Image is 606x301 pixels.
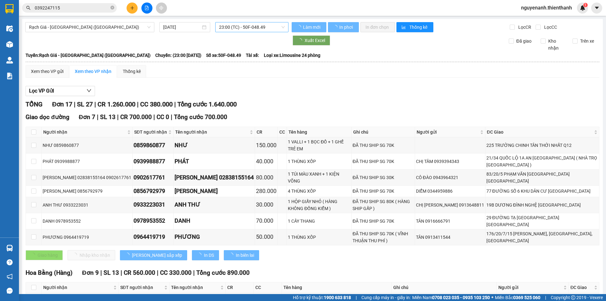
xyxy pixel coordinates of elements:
[43,284,112,291] span: Người nhận
[495,294,540,301] span: Miền Bắc
[175,173,254,182] div: [PERSON_NAME] 02838155164
[133,137,174,154] td: 0859860877
[52,100,72,108] span: Đơn 17
[110,6,114,9] span: close-circle
[159,6,163,10] span: aim
[133,213,174,229] td: 0978953552
[130,6,134,10] span: plus
[82,269,99,276] span: Đơn 9
[26,113,69,121] span: Giao dọc đường
[256,173,276,182] div: 80.000
[145,6,149,10] span: file-add
[486,214,598,228] div: 29 ĐƯỜNG TẠ [GEOGRAPHIC_DATA] [GEOGRAPHIC_DATA]
[157,269,158,276] span: |
[133,229,174,245] td: 0964419719
[486,154,598,168] div: 21/34 QUỐC LỘ 1A AN [GEOGRAPHIC_DATA] ( NHÀ TRỌ [GEOGRAPHIC_DATA] )
[288,218,350,225] div: 1 CÂY THANG
[254,282,282,293] th: CC
[352,127,415,137] th: Ghi chú
[287,127,352,137] th: Tên hàng
[134,157,172,166] div: 0939988877
[174,170,255,186] td: NGỌC KIM 02838155164
[175,187,254,196] div: [PERSON_NAME]
[43,158,131,165] div: PHÁT 0939988877
[6,25,13,32] img: warehouse-icon
[401,25,407,30] span: bar-chart
[98,100,135,108] span: CR 1.260.000
[353,142,414,149] div: ĐÃ THU SHIP SG 70K
[288,234,350,241] div: 1 THÙNG XỐP
[86,88,92,93] span: down
[174,213,255,229] td: DANH
[104,269,119,276] span: SL 13
[43,142,131,149] div: NHƯ 0859860877
[328,22,359,32] button: In phơi
[353,188,414,195] div: ĐÃ THU SHIP SG 70K
[26,53,151,58] b: Tuyến: Rạch Giá - [GEOGRAPHIC_DATA] ([GEOGRAPHIC_DATA])
[134,187,172,196] div: 0856792979
[353,198,414,212] div: ĐÃ THU SHIP SG 80K ( HÀNG SHIP GẤP )
[133,154,174,170] td: 0939988877
[7,274,13,280] span: notification
[79,113,96,121] span: Đơn 7
[196,269,250,276] span: Tổng cước 890.000
[356,294,357,301] span: |
[171,113,172,121] span: |
[416,158,484,165] div: CHỊ TÂM 0939394343
[133,186,174,197] td: 0856792979
[236,252,254,259] span: In biên lai
[264,52,320,59] span: Loại xe: Limousine 24 phòng
[353,230,414,244] div: ĐÃ THU SHIP SG 70K ( VĨNH THUẬN THU PHÍ )
[177,100,237,108] span: Tổng cước 1.640.000
[7,288,13,294] span: message
[134,173,172,182] div: 0902617761
[43,129,126,135] span: Người nhận
[278,127,287,137] th: CC
[409,24,428,31] span: Thống kê
[353,158,414,165] div: ĐÃ THU SHIP SG 70K
[121,269,122,276] span: |
[29,22,151,32] span: Rạch Giá - Sài Gòn (Hàng Hoá)
[571,295,575,300] span: copyright
[303,24,321,31] span: Làm mới
[293,294,351,301] span: Hỗ trợ kỹ thuật:
[6,41,13,48] img: warehouse-icon
[123,68,141,75] div: Thống kê
[120,113,152,121] span: CR 700.000
[6,73,13,79] img: solution-icon
[133,197,174,213] td: 0933223031
[197,253,204,257] span: loading
[416,202,484,208] div: CHỊ [PERSON_NAME] 0913648811
[43,218,131,225] div: DANH 0978953552
[570,284,593,291] span: ĐC Giao
[127,3,138,14] button: plus
[288,138,350,152] div: 1 VALLI + 1 BỌC ĐỒ + 1 GHẾ TRẺ EM
[134,216,172,225] div: 0978953552
[297,25,302,29] span: loading
[155,52,201,59] span: Chuyến: (23:00 [DATE])
[416,188,484,195] div: DIỄM 0344959886
[361,294,411,301] span: Cung cấp máy in - giấy in:
[256,187,276,196] div: 280.000
[156,3,167,14] button: aim
[175,141,254,150] div: NHƯ
[204,252,214,259] span: In DS
[353,174,414,181] div: ĐÃ THU SHIP SG 30K
[174,154,255,170] td: PHÁT
[192,250,219,260] button: In DS
[282,282,392,293] th: Tên hàng
[160,269,192,276] span: CC 330.000
[293,35,330,45] button: Xuất Excel
[26,6,31,10] span: search
[43,234,131,241] div: PHƯƠNG 0964419719
[545,294,546,301] span: |
[175,216,254,225] div: DANH
[97,113,98,121] span: |
[305,37,325,44] span: Xuất Excel
[174,113,227,121] span: Tổng cước 700.000
[6,57,13,63] img: warehouse-icon
[353,218,414,225] div: ĐÃ THU SHIP SG 70K
[412,294,490,301] span: Miền Nam
[7,259,13,265] span: question-circle
[514,38,534,45] span: Đã giao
